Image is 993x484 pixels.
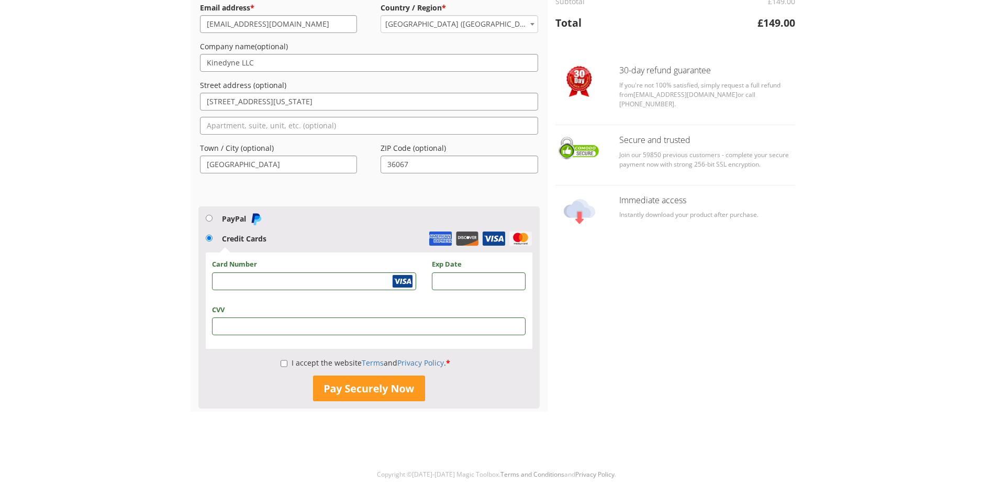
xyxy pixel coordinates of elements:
[619,136,795,145] h3: Secure and trusted
[619,196,795,205] h3: Immediate access
[250,213,262,225] img: PayPal
[381,16,538,32] span: United States (US)
[446,358,450,368] abbr: required
[219,276,409,287] iframe: Secure Credit Card Frame - Credit Card Number
[619,210,795,219] p: Instantly download your product after purchase.
[619,81,795,109] p: If you're not 100% satisfied, simply request a full refund from or call [PHONE_NUMBER].
[432,259,462,269] label: Exp Date
[482,232,506,246] img: Visa
[392,275,413,288] img: visa.svg
[509,232,532,246] img: MasterCard
[281,358,450,368] label: I accept the website and .
[757,16,795,30] bdi: 149.00
[439,276,519,287] iframe: Secure Credit Card Frame - Expiration Date
[555,11,730,35] th: Total
[442,3,446,13] abbr: required
[757,16,763,30] span: £
[200,117,539,135] input: Apartment, suite, unit, etc. (optional)
[241,143,274,153] span: (optional)
[564,196,595,227] img: Checkout
[198,178,540,188] iframe: PayPal Message 1
[619,150,795,169] p: Join our 59850 previous customers - complete your secure payment now with strong 256-bit SSL encr...
[219,321,519,332] iframe: Secure Credit Card Frame - CVV
[413,143,446,153] span: (optional)
[212,305,225,315] label: CVV
[381,141,538,156] label: ZIP Code
[429,232,452,246] img: Amex
[381,1,538,15] label: Country / Region
[281,355,287,372] input: I accept the websiteTermsandPrivacy Policy.*
[575,470,615,479] a: Privacy Policy
[633,90,738,99] a: [EMAIL_ADDRESS][DOMAIN_NAME]
[619,66,795,75] h3: 30-day refund guarantee
[253,80,286,90] span: (optional)
[200,1,358,15] label: Email address
[200,39,539,54] label: Company name
[222,214,262,224] label: PayPal
[212,259,257,269] label: Card Number
[250,3,254,13] abbr: required
[381,15,538,33] span: Country / Region
[222,234,266,244] label: Credit Cards
[566,66,592,97] img: Checkout
[200,78,539,93] label: Street address
[255,41,288,51] span: (optional)
[200,93,539,111] input: House number and street name
[555,136,604,161] img: Checkout
[500,470,564,479] a: Terms and Conditions
[455,232,479,246] img: Discover
[397,358,444,368] a: Privacy Policy
[362,358,384,368] a: Terms
[313,376,425,402] button: Pay Securely Now
[200,141,358,156] label: Town / City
